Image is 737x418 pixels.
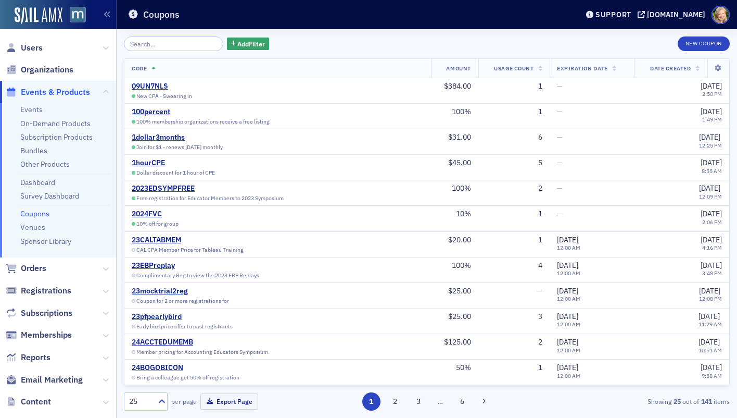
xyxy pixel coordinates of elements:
span: 100% membership organizations receive a free listing [136,118,270,125]
a: Venues [20,223,45,232]
button: 3 [410,392,428,411]
time: 12:08 PM [699,295,722,302]
span: Memberships [21,329,72,341]
time: 12:00 AM [557,372,580,379]
span: [DATE] [557,235,578,244]
div: 6 [486,133,543,142]
span: Usage Count [494,65,533,72]
a: Reports [6,352,50,363]
span: Add Filter [237,39,265,48]
span: $20.00 [448,235,471,244]
button: 1 [362,392,380,411]
div: 2 [486,338,543,347]
a: Events [20,105,43,114]
div: 3 [486,312,543,322]
time: 12:25 PM [699,142,722,149]
div: 1 [486,82,543,91]
time: 12:00 AM [557,347,580,354]
time: 3:48 PM [702,269,722,277]
span: — [557,158,563,167]
span: Bring a colleague get 50% off registration [136,374,239,381]
div: 1 [486,107,543,117]
a: View Homepage [62,7,86,24]
div: 2024FVC [132,210,231,219]
span: [DATE] [557,337,578,347]
span: [DATE] [557,286,578,296]
span: Organizations [21,64,73,76]
a: Coupons [20,209,49,218]
span: 10% off for group [136,220,231,227]
time: 12:00 AM [557,295,580,302]
span: 100% [452,107,471,116]
a: Email Marketing [6,374,83,386]
span: $25.00 [448,312,471,321]
span: [DATE] [699,132,720,142]
span: Complimentary Reg to view the 2023 EBP Replays [136,272,259,279]
a: New Coupon [678,38,730,47]
span: Coupon for 2 or more registrations for [136,298,231,304]
time: 12:00 AM [557,244,580,251]
span: Free registration for Educator Members to 2023 Symposium [136,195,284,202]
a: 23pfpearlybird [132,312,233,322]
a: Users [6,42,43,54]
span: Dollar discount for 1 hour of CPE [136,169,231,176]
time: 2:50 PM [702,90,722,97]
div: 23CALTABMEM [132,236,244,245]
span: Subscriptions [21,308,72,319]
time: 1:49 PM [702,116,722,123]
time: 2:06 PM [702,218,722,226]
img: SailAMX [15,7,62,24]
span: Member pricing for Accounting Educators Symposium [136,349,268,355]
a: Other Products [20,159,70,169]
div: 1 [486,363,543,373]
a: 1hourCPE [132,158,231,168]
span: [DATE] [701,235,722,244]
a: 23EBPreplay [132,261,259,271]
a: 23mocktrial2reg [132,287,231,296]
a: 1dollar3months [132,133,231,142]
time: 11:29 AM [698,321,722,328]
span: — [557,183,563,193]
a: On-Demand Products [20,119,91,128]
span: [DATE] [698,337,720,347]
button: 6 [453,392,472,411]
span: [DATE] [701,81,722,91]
a: Survey Dashboard [20,191,79,201]
strong: 141 [699,397,714,406]
time: 8:55 AM [702,167,722,175]
span: [DATE] [701,261,722,270]
a: Sponsor Library [20,237,71,246]
a: Events & Products [6,87,90,98]
a: Memberships [6,329,72,341]
button: AddFilter [227,38,270,51]
a: Bundles [20,146,47,155]
span: — [557,107,563,116]
div: 2023EDSYMPFREE [132,184,284,193]
input: Search… [124,36,223,51]
span: — [537,286,542,296]
span: … [433,397,448,406]
div: 5 [486,158,543,168]
span: 10% [456,209,471,218]
span: [DATE] [557,312,578,321]
span: Orders [21,263,46,274]
time: 12:09 PM [699,193,722,200]
a: Content [6,396,51,408]
span: [DATE] [557,363,578,372]
span: [DATE] [701,158,722,167]
span: [DATE] [701,363,722,372]
span: $31.00 [448,132,471,142]
span: [DATE] [699,286,720,296]
span: $45.00 [448,158,471,167]
div: 25 [129,396,152,407]
span: Expiration Date [557,65,607,72]
a: Dashboard [20,178,55,187]
a: Registrations [6,285,71,297]
span: Code [132,65,147,72]
a: 24BOGOBICON [132,363,239,373]
div: Showing out of items [535,397,730,406]
a: 24ACCTEDUMEMB [132,338,268,347]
